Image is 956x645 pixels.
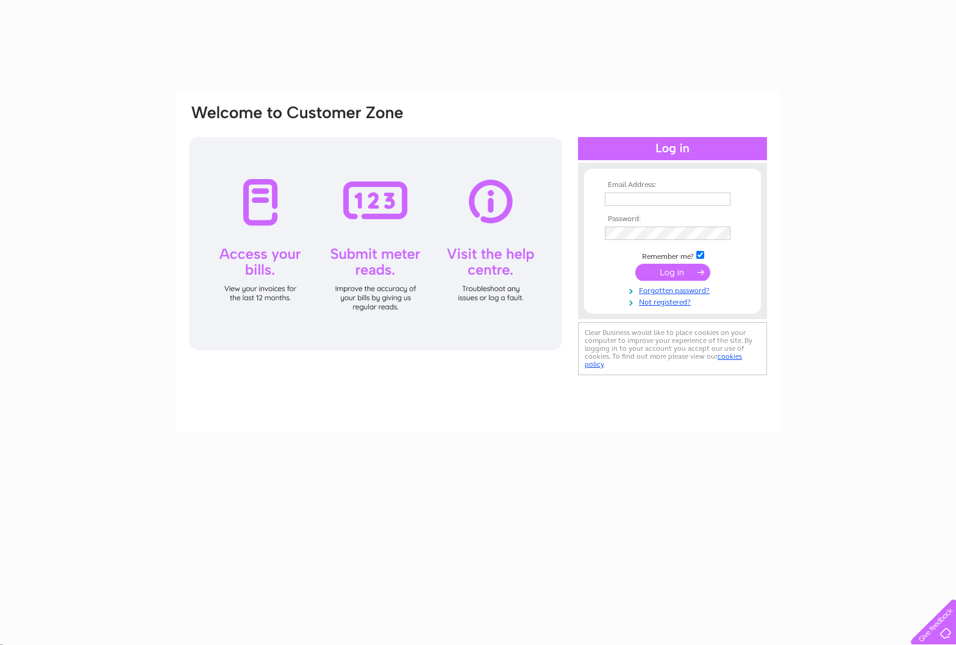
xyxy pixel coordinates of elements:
th: Email Address: [602,181,743,189]
a: cookies policy [585,352,742,368]
th: Password: [602,215,743,224]
a: Forgotten password? [605,284,743,295]
a: Not registered? [605,295,743,307]
div: Clear Business would like to place cookies on your computer to improve your experience of the sit... [578,322,767,375]
input: Submit [635,264,710,281]
td: Remember me? [602,249,743,261]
